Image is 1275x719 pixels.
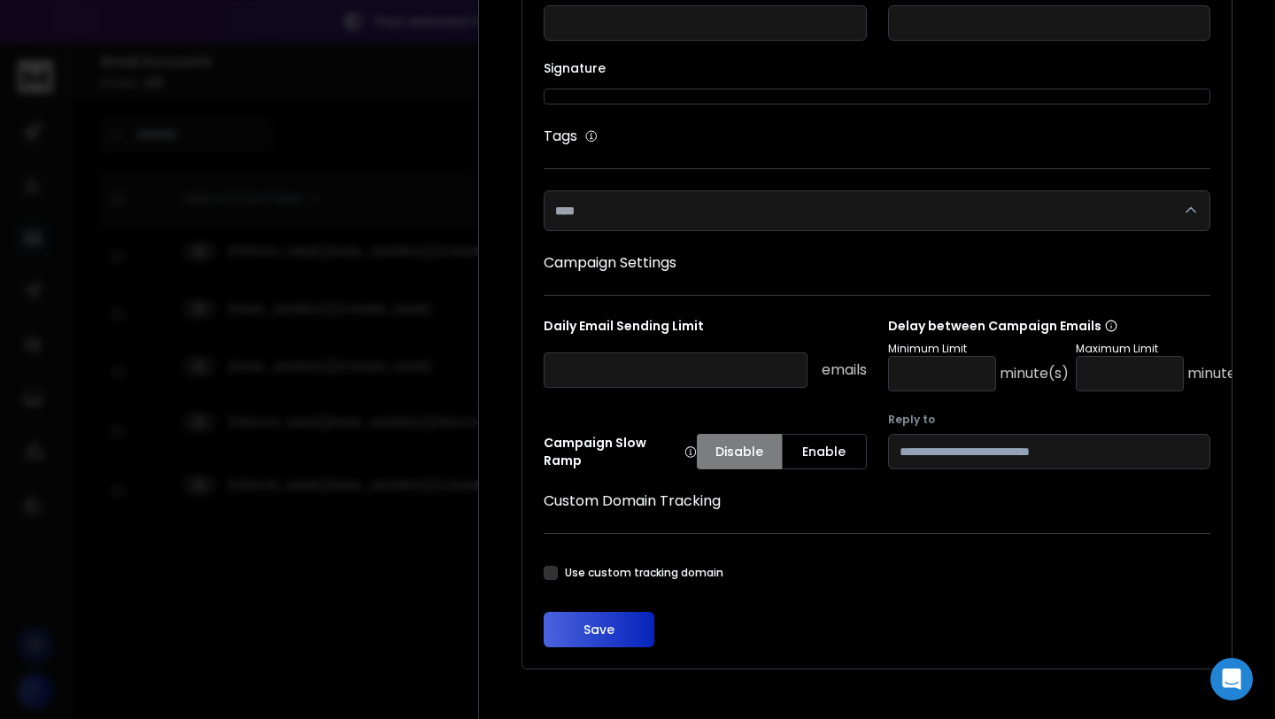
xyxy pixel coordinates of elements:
[822,359,867,381] p: emails
[888,317,1256,335] p: Delay between Campaign Emails
[544,252,1210,274] h1: Campaign Settings
[1187,363,1256,384] p: minute(s)
[888,413,1211,427] label: Reply to
[544,126,577,147] h1: Tags
[1076,342,1256,356] p: Maximum Limit
[1210,658,1253,700] div: Open Intercom Messenger
[565,566,723,580] label: Use custom tracking domain
[888,342,1069,356] p: Minimum Limit
[544,434,697,469] p: Campaign Slow Ramp
[544,491,1210,512] h1: Custom Domain Tracking
[544,62,1210,74] label: Signature
[544,612,654,647] button: Save
[782,434,867,469] button: Enable
[1000,363,1069,384] p: minute(s)
[544,317,867,342] p: Daily Email Sending Limit
[697,434,782,469] button: Disable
